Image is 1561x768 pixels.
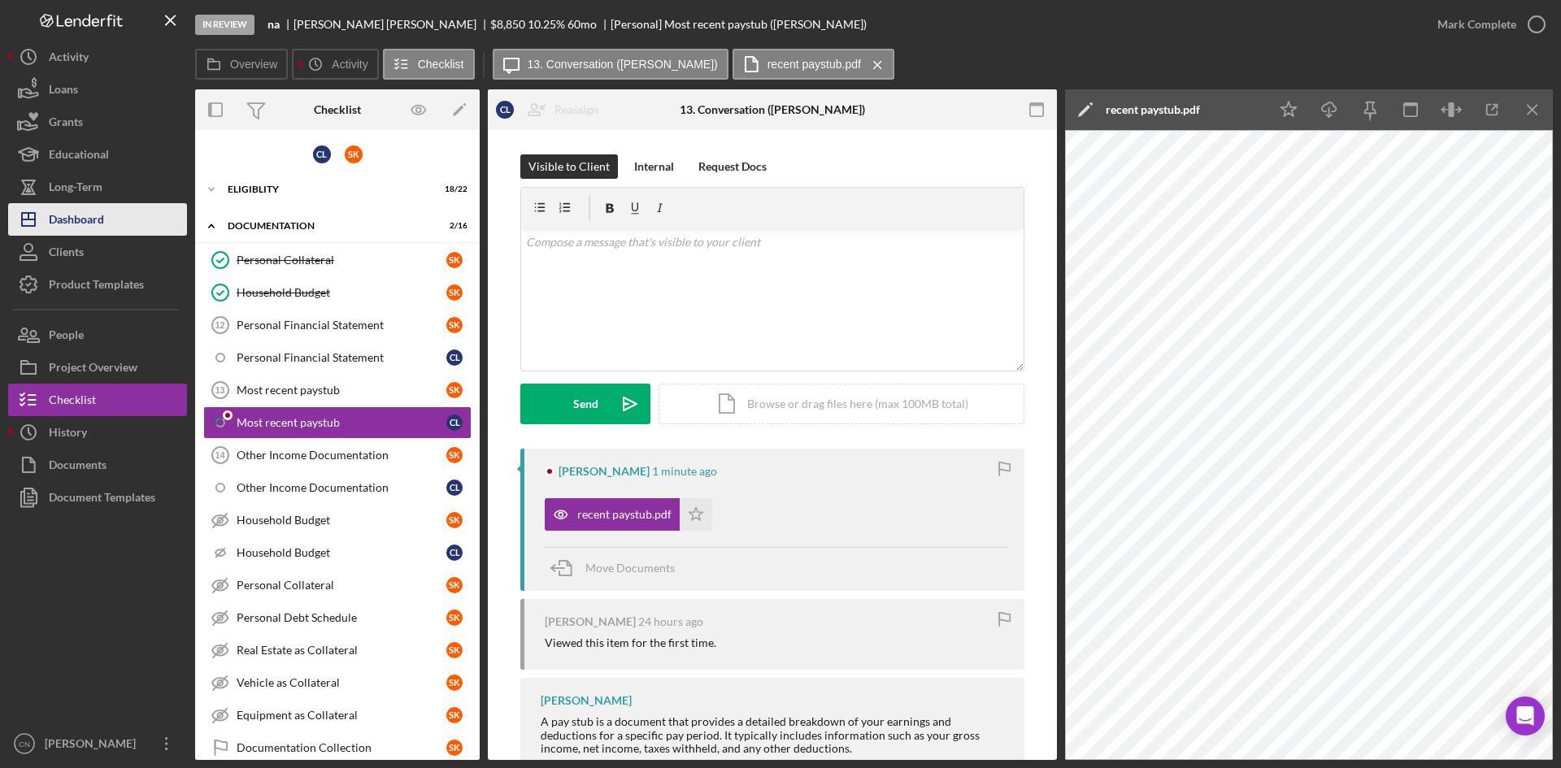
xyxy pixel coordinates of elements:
div: [PERSON_NAME] [545,615,636,628]
div: 10.25 % [528,18,565,31]
div: Viewed this item for the first time. [545,636,716,649]
button: Request Docs [690,154,775,179]
div: Personal Financial Statement [237,351,446,364]
a: Personal CollateralSK [203,244,472,276]
div: A pay stub is a document that provides a detailed breakdown of your earnings and deductions for a... [541,715,1008,754]
div: S K [446,610,463,626]
a: People [8,319,187,351]
a: Checklist [8,384,187,416]
div: C L [313,145,331,163]
div: In Review [195,15,254,35]
button: Project Overview [8,351,187,384]
div: [PERSON_NAME] [559,465,650,478]
div: Household Budget [237,546,446,559]
time: 2025-10-14 21:34 [638,615,703,628]
button: Dashboard [8,203,187,236]
div: Request Docs [698,154,767,179]
a: Documentation CollectionSK [203,731,472,764]
div: S K [446,577,463,593]
button: Activity [8,41,187,73]
button: Visible to Client [520,154,618,179]
div: Clients [49,236,84,272]
div: recent paystub.pdf [1106,103,1200,116]
button: Mark Complete [1421,8,1553,41]
div: Most recent paystub [237,416,446,429]
time: 2025-10-15 21:13 [652,465,717,478]
a: 14Other Income DocumentationSK [203,439,472,471]
div: 60 mo [567,18,597,31]
div: Send [573,384,598,424]
div: People [49,319,84,355]
label: recent paystub.pdf [767,58,861,71]
div: History [49,416,87,453]
div: Checklist [314,103,361,116]
div: Eligiblity [228,184,427,194]
button: Internal [626,154,682,179]
a: Household BudgetCL [203,536,472,569]
button: 13. Conversation ([PERSON_NAME]) [493,49,728,80]
button: Send [520,384,650,424]
tspan: 12 [215,320,224,330]
div: C L [446,349,463,366]
div: Personal Collateral [237,254,446,267]
div: Loans [49,73,78,110]
a: Other Income DocumentationCL [203,471,472,504]
div: Reassign [554,93,598,126]
div: Real Estate as Collateral [237,644,446,657]
div: Project Overview [49,351,137,388]
a: Personal CollateralSK [203,569,472,601]
div: Open Intercom Messenger [1506,696,1545,735]
button: CN[PERSON_NAME] [8,727,187,760]
div: C L [496,101,514,119]
tspan: 13 [215,385,224,395]
span: $8,850 [490,17,525,31]
div: Grants [49,106,83,142]
div: S K [345,145,363,163]
button: Checklist [383,49,475,80]
div: 13. Conversation ([PERSON_NAME]) [680,103,865,116]
div: Household Budget [237,514,446,527]
div: C L [446,414,463,431]
div: Mark Complete [1437,8,1516,41]
div: Product Templates [49,268,144,305]
button: Long-Term [8,171,187,203]
label: 13. Conversation ([PERSON_NAME]) [528,58,718,71]
a: 13Most recent paystubSK [203,374,472,406]
div: Educational [49,138,109,175]
div: S K [446,284,463,301]
div: Equipment as Collateral [237,709,446,722]
div: [PERSON_NAME] [541,694,632,707]
div: Other Income Documentation [237,481,446,494]
div: S K [446,447,463,463]
div: [Personal] Most recent paystub ([PERSON_NAME]) [611,18,867,31]
div: Documents [49,449,107,485]
a: Personal Debt ScheduleSK [203,601,472,634]
button: Move Documents [545,548,691,588]
a: Real Estate as CollateralSK [203,634,472,666]
label: Checklist [418,58,464,71]
text: CN [19,740,30,748]
div: S K [446,642,463,658]
div: 18 / 22 [438,184,467,194]
div: Activity [49,41,89,77]
div: Most recent paystub [237,384,446,397]
button: Documents [8,449,187,481]
button: Grants [8,106,187,138]
a: 12Personal Financial StatementSK [203,309,472,341]
a: History [8,416,187,449]
div: S K [446,675,463,691]
div: S K [446,382,463,398]
a: Product Templates [8,268,187,301]
div: Internal [634,154,674,179]
label: Overview [230,58,277,71]
tspan: 14 [215,450,225,460]
div: Documentation Collection [237,741,446,754]
div: Dashboard [49,203,104,240]
button: Clients [8,236,187,268]
div: Visible to Client [528,154,610,179]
